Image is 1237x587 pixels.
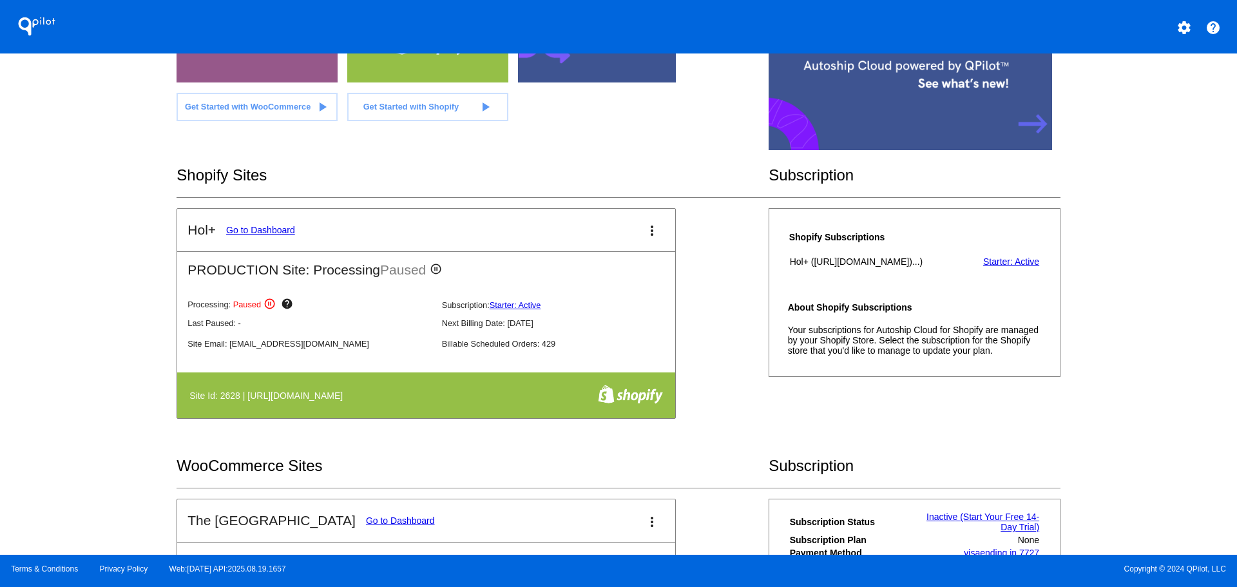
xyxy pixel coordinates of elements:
a: Inactive (Start Your Free 14-Day Trial) [926,512,1039,532]
a: Starter: Active [490,300,541,310]
a: Get Started with WooCommerce [177,93,338,121]
p: Next Billing Date: [DATE] [442,318,686,328]
h2: Subscription [769,457,1060,475]
h4: About Shopify Subscriptions [788,302,1041,313]
h1: QPilot [11,14,62,39]
span: Paused [380,262,426,277]
a: Get Started with Shopify [347,93,508,121]
mat-icon: warning [434,554,450,570]
a: visaending in 7727 [964,548,1039,558]
span: Get Started with Shopify [363,102,459,111]
p: Subscription: [442,300,686,310]
mat-icon: pause_circle_outline [430,263,445,278]
mat-icon: play_arrow [314,99,330,115]
mat-icon: settings [1176,20,1192,35]
h2: Subscription [769,166,1060,184]
span: Copyright © 2024 QPilot, LLC [629,564,1226,573]
span: Get Started with WooCommerce [185,102,311,111]
mat-icon: help [1205,20,1221,35]
span: None [1018,535,1039,545]
a: Terms & Conditions [11,564,78,573]
span: Stopped [380,553,430,568]
p: Processing: [187,298,431,313]
a: Go to Dashboard [366,515,435,526]
h2: PRODUCTION Site: Processing [177,543,675,569]
th: Subscription Status [789,511,917,533]
h2: WooCommerce Sites [177,457,769,475]
mat-icon: pause_circle_outline [264,298,279,313]
p: Billable Scheduled Orders: 429 [442,339,686,349]
a: Web:[DATE] API:2025.08.19.1657 [169,564,286,573]
h2: PRODUCTION Site: Processing [177,252,675,278]
mat-icon: play_arrow [477,99,493,115]
p: Site Email: [EMAIL_ADDRESS][DOMAIN_NAME] [187,339,431,349]
h2: The [GEOGRAPHIC_DATA] [187,513,356,528]
a: Starter: Active [983,256,1039,267]
th: Payment Method [789,547,917,559]
span: visa [964,548,980,558]
th: Hol+ ([URL][DOMAIN_NAME])...) [789,256,964,267]
span: Paused [233,300,261,310]
mat-icon: help [281,298,296,313]
img: f8a94bdc-cb89-4d40-bdcd-a0261eff8977 [598,385,663,404]
mat-icon: more_vert [644,223,660,238]
h2: Shopify Sites [177,166,769,184]
h4: Shopify Subscriptions [789,232,964,242]
a: Privacy Policy [100,564,148,573]
th: Subscription Plan [789,534,917,546]
mat-icon: more_vert [644,514,660,530]
h4: Site Id: 2628 | [URL][DOMAIN_NAME] [189,390,349,401]
p: Your subscriptions for Autoship Cloud for Shopify are managed by your Shopify Store. Select the s... [788,325,1041,356]
a: Go to Dashboard [226,225,295,235]
p: Last Paused: - [187,318,431,328]
h2: Hol+ [187,222,216,238]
